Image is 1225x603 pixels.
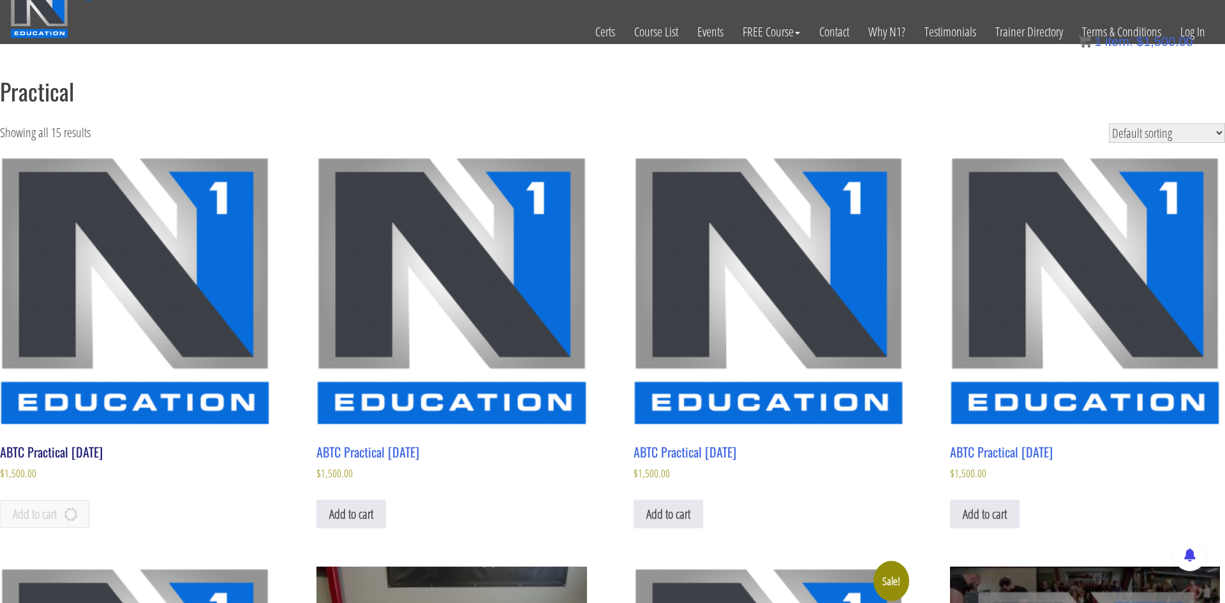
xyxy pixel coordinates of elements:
[1171,1,1215,63] a: Log In
[1078,35,1091,48] img: icon11.png
[634,156,903,426] img: ABTC Practical Mar 2026
[586,1,625,63] a: Certs
[634,466,670,480] bdi: 1,500.00
[1094,34,1101,48] span: 1
[1136,34,1193,48] bdi: 1,500.00
[634,500,703,528] a: Add to cart: “ABTC Practical Mar 2026”
[950,466,986,480] bdi: 1,500.00
[316,466,321,480] span: $
[316,466,353,480] bdi: 1,500.00
[634,466,638,480] span: $
[810,1,859,63] a: Contact
[634,156,903,482] a: ABTC Practical [DATE] $1,500.00
[950,438,1220,465] h2: ABTC Practical [DATE]
[915,1,986,63] a: Testimonials
[688,1,733,63] a: Events
[873,561,909,600] span: Sale!
[1136,34,1143,48] span: $
[950,156,1220,426] img: ABTC Practical Nov 2025
[1109,123,1225,143] select: Shop order
[859,1,915,63] a: Why N1?
[950,500,1020,528] a: Add to cart: “ABTC Practical Nov 2025”
[986,1,1073,63] a: Trainer Directory
[634,438,903,465] h2: ABTC Practical [DATE]
[316,156,586,482] a: ABTC Practical [DATE] $1,500.00
[625,1,688,63] a: Course List
[733,1,810,63] a: FREE Course
[316,500,386,528] a: Add to cart: “ABTC Practical July 2025”
[316,438,586,465] h2: ABTC Practical [DATE]
[950,156,1220,482] a: ABTC Practical [DATE] $1,500.00
[1078,34,1193,48] a: 1 item: $1,500.00
[316,156,586,426] img: ABTC Practical July 2025
[950,466,954,480] span: $
[1073,1,1171,63] a: Terms & Conditions
[1105,34,1132,48] span: item:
